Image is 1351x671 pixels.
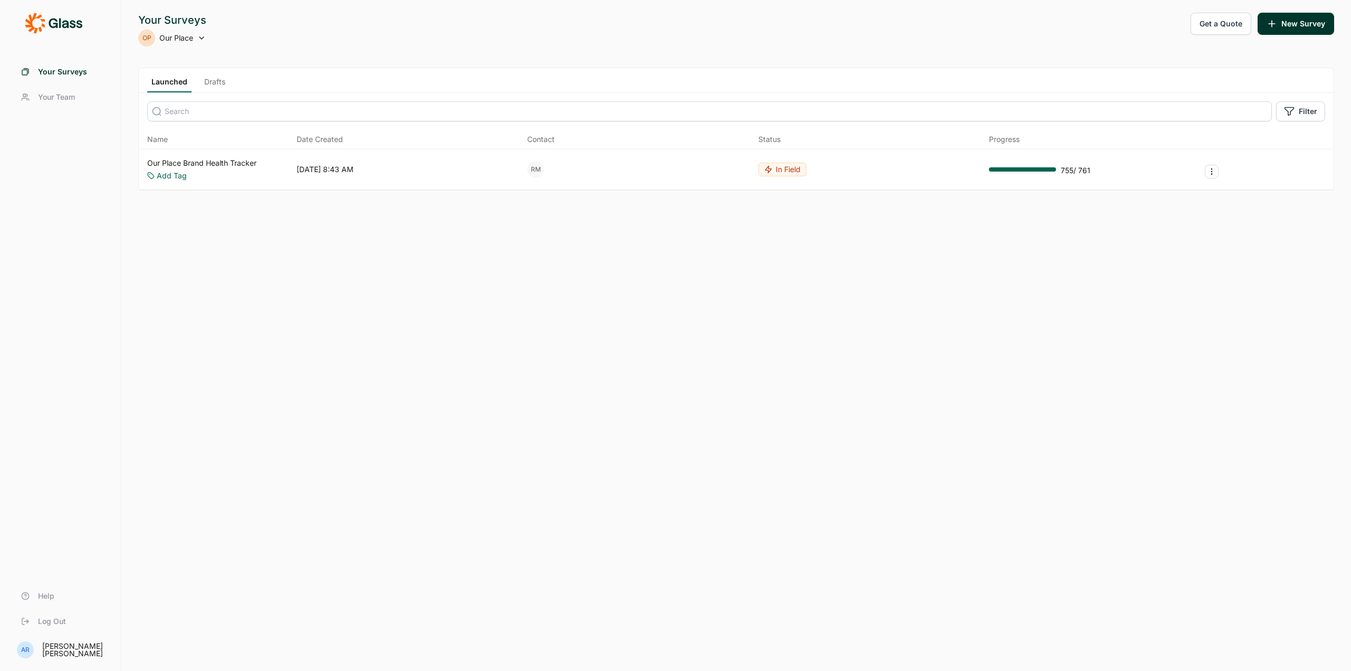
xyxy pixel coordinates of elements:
span: Name [147,134,168,145]
a: Launched [147,77,192,92]
span: Log Out [38,616,66,627]
span: Help [38,591,54,601]
button: In Field [758,163,806,176]
span: Date Created [297,134,343,145]
a: Add Tag [157,171,187,181]
div: Status [758,134,781,145]
span: Your Surveys [38,67,87,77]
div: [PERSON_NAME] [PERSON_NAME] [42,642,108,657]
span: Your Team [38,92,75,102]
div: 755 / 761 [1061,165,1090,176]
span: Our Place [159,33,193,43]
a: Drafts [200,77,230,92]
span: Filter [1299,106,1317,117]
button: Filter [1276,101,1325,121]
div: AR [17,641,34,658]
div: Contact [527,134,555,145]
div: RM [527,161,544,178]
div: Progress [989,134,1020,145]
button: Get a Quote [1191,13,1251,35]
a: Our Place Brand Health Tracker [147,158,256,168]
div: [DATE] 8:43 AM [297,164,354,175]
button: Survey Actions [1205,165,1219,178]
input: Search [147,101,1272,121]
button: New Survey [1258,13,1334,35]
div: OP [138,30,155,46]
div: Your Surveys [138,13,206,27]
